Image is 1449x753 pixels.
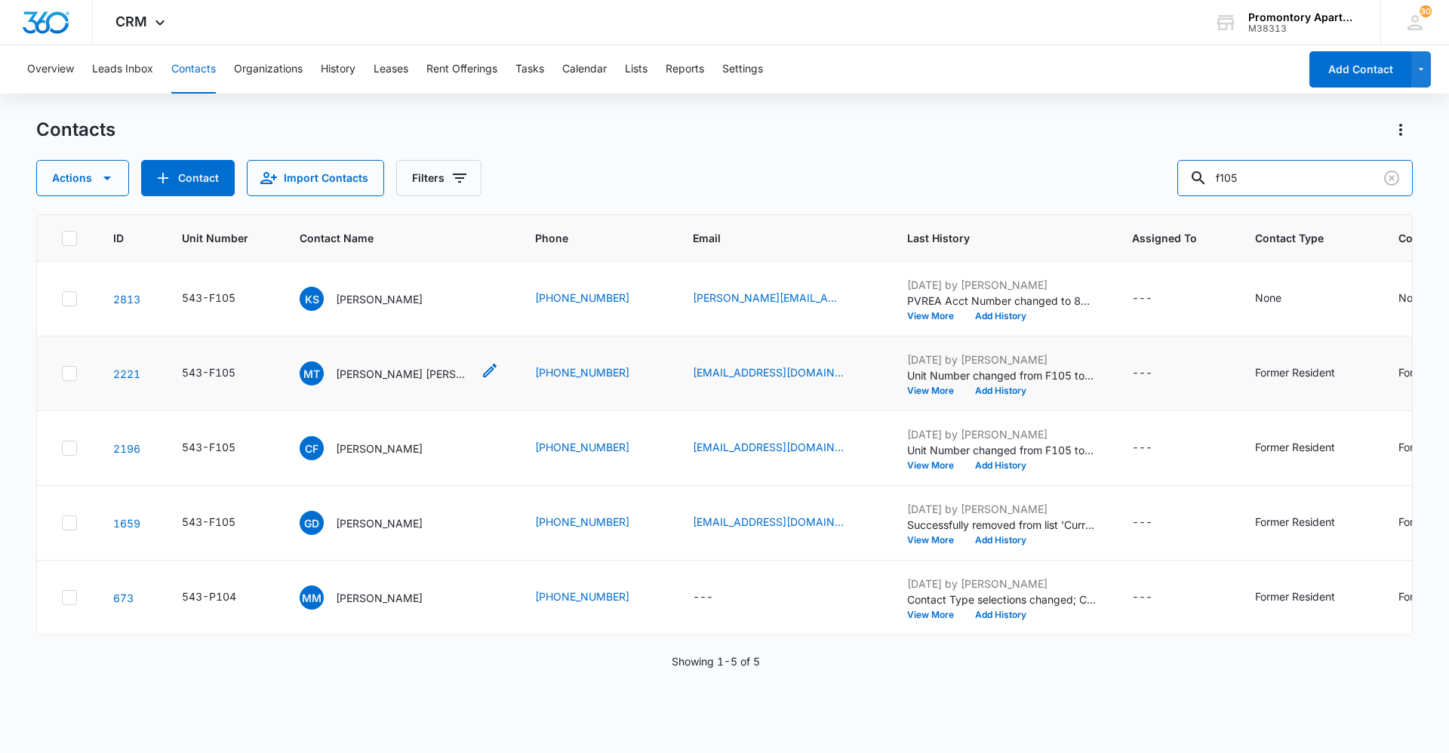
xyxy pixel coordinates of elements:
span: GD [300,511,324,535]
div: Contact Name - Korey Stephens - Select to Edit Field [300,287,450,311]
div: account name [1248,11,1358,23]
div: Former Resident [1255,364,1335,380]
button: Actions [1389,118,1413,142]
button: Add History [964,312,1037,321]
span: ID [113,230,124,246]
div: --- [693,589,713,607]
div: Contact Type - Former Resident - Select to Edit Field [1255,439,1362,457]
button: Filters [396,160,481,196]
button: View More [907,461,964,470]
p: [PERSON_NAME] [336,590,423,606]
div: Contact Name - Gerardo Delacruz - Select to Edit Field [300,511,450,535]
div: Unit Number - 543-F105 - Select to Edit Field [182,290,263,308]
span: 30 [1420,5,1432,17]
a: Navigate to contact details page for Korey Stephens [113,293,140,306]
div: None [1255,290,1281,306]
span: Contact Name [300,230,477,246]
span: CRM [115,14,147,29]
button: View More [907,610,964,619]
div: Phone - (719) 849-0280 - Select to Edit Field [535,364,657,383]
div: Contact Type - Former Resident - Select to Edit Field [1255,364,1362,383]
button: Add History [964,386,1037,395]
button: Actions [36,160,129,196]
a: [EMAIL_ADDRESS][DOMAIN_NAME] [693,364,844,380]
button: Add Contact [141,160,235,196]
div: 543-F105 [182,290,235,306]
p: Showing 1-5 of 5 [672,653,760,669]
button: View More [907,386,964,395]
span: Email [693,230,849,246]
p: [DATE] by [PERSON_NAME] [907,277,1096,293]
div: None [1398,290,1425,306]
a: [PHONE_NUMBER] [535,514,629,530]
p: Successfully removed from list 'Current Residents '. [907,517,1096,533]
button: View More [907,312,964,321]
p: Unit Number changed from F105 to 543-F105. [907,442,1096,458]
a: [EMAIL_ADDRESS][DOMAIN_NAME] [693,439,844,455]
button: Tasks [515,45,544,94]
span: CF [300,436,324,460]
div: Assigned To - - Select to Edit Field [1132,290,1180,308]
button: Calendar [562,45,607,94]
button: Import Contacts [247,160,384,196]
div: Email - - Select to Edit Field [693,589,740,607]
div: 543-F105 [182,364,235,380]
p: [DATE] by [PERSON_NAME] [907,576,1096,592]
div: Email - gerardlc7@gmail.com - Select to Edit Field [693,514,871,532]
div: 543-F105 [182,514,235,530]
div: --- [1132,364,1152,383]
a: Navigate to contact details page for Carlos Fernandez [113,442,140,455]
button: View More [907,536,964,545]
button: Leases [374,45,408,94]
span: Contact Type [1255,230,1340,246]
a: Navigate to contact details page for Michael McCutcheon [113,592,134,604]
span: Assigned To [1132,230,1197,246]
a: [PHONE_NUMBER] [535,364,629,380]
button: Rent Offerings [426,45,497,94]
div: Contact Type - Former Resident - Select to Edit Field [1255,589,1362,607]
div: notifications count [1420,5,1432,17]
span: KS [300,287,324,311]
button: Contacts [171,45,216,94]
div: --- [1132,514,1152,532]
div: Email - korey.stephens@gmail.com - Select to Edit Field [693,290,871,308]
button: Overview [27,45,74,94]
p: [DATE] by [PERSON_NAME] [907,426,1096,442]
p: Contact Type selections changed; Current Resident was removed and Former Resident was added. [907,592,1096,607]
a: Navigate to contact details page for Gerardo Delacruz [113,517,140,530]
button: Organizations [234,45,303,94]
p: Unit Number changed from F105 to 543-F105. [907,367,1096,383]
div: --- [1132,290,1152,308]
div: Unit Number - 543-F105 - Select to Edit Field [182,514,263,532]
button: Add History [964,536,1037,545]
div: Contact Name - Madison T. Miller Brandin E. Obrecht - Select to Edit Field [300,361,499,386]
a: [PHONE_NUMBER] [535,589,629,604]
button: Clear [1380,166,1404,190]
a: Navigate to contact details page for Madison T. Miller Brandin E. Obrecht [113,367,140,380]
div: --- [1132,439,1152,457]
p: PVREA Acct Number changed to 82167007. [907,293,1096,309]
div: Email - madisontm.m@gmail.com - Select to Edit Field [693,364,871,383]
div: Assigned To - - Select to Edit Field [1132,589,1180,607]
div: Assigned To - - Select to Edit Field [1132,439,1180,457]
button: Add Contact [1309,51,1411,88]
p: [PERSON_NAME] [336,291,423,307]
p: [PERSON_NAME] [PERSON_NAME] [336,366,472,382]
div: Phone - (702) 250-7515 - Select to Edit Field [535,589,657,607]
div: Contact Name - Michael McCutcheon - Select to Edit Field [300,585,450,610]
p: [PERSON_NAME] [336,515,423,531]
div: account id [1248,23,1358,34]
span: Unit Number [182,230,263,246]
div: Former Resident [1255,589,1335,604]
a: [PHONE_NUMBER] [535,439,629,455]
div: Contact Type - Former Resident - Select to Edit Field [1255,514,1362,532]
span: MT [300,361,324,386]
div: --- [1132,589,1152,607]
div: Assigned To - - Select to Edit Field [1132,364,1180,383]
p: [DATE] by [PERSON_NAME] [907,501,1096,517]
p: [PERSON_NAME] [336,441,423,456]
a: [EMAIL_ADDRESS][DOMAIN_NAME] [693,514,844,530]
div: 543-P104 [182,589,236,604]
div: Unit Number - 543-F105 - Select to Edit Field [182,364,263,383]
span: Last History [907,230,1074,246]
